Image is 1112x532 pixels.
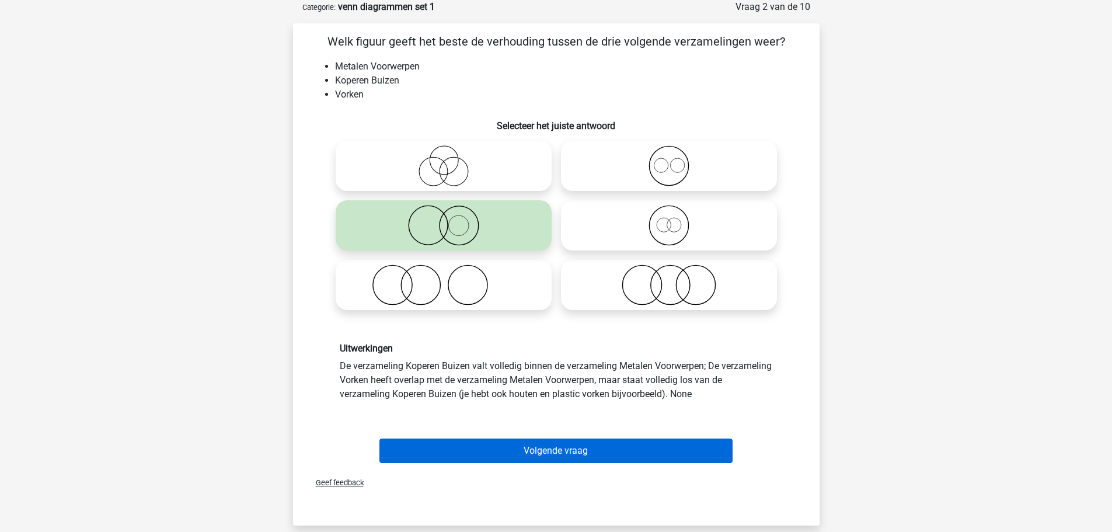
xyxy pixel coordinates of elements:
p: Welk figuur geeft het beste de verhouding tussen de drie volgende verzamelingen weer? [312,33,801,50]
div: De verzameling Koperen Buizen valt volledig binnen de verzameling Metalen Voorwerpen; De verzamel... [331,343,782,401]
li: Metalen Voorwerpen [335,60,801,74]
small: Categorie: [302,3,336,12]
strong: venn diagrammen set 1 [338,1,435,12]
button: Volgende vraag [379,439,733,463]
li: Vorken [335,88,801,102]
h6: Selecteer het juiste antwoord [312,111,801,131]
h6: Uitwerkingen [340,343,773,354]
span: Geef feedback [306,478,364,487]
li: Koperen Buizen [335,74,801,88]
